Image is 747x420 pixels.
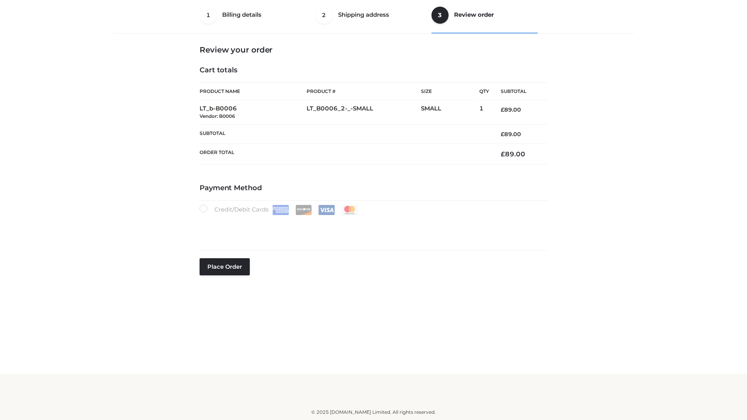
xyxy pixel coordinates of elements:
th: Order Total [200,144,489,164]
div: © 2025 [DOMAIN_NAME] Limited. All rights reserved. [116,408,631,416]
td: LT_b-B0006 [200,100,307,125]
bdi: 89.00 [501,131,521,138]
th: Size [421,83,475,100]
span: £ [501,131,504,138]
img: Amex [272,205,289,215]
td: SMALL [421,100,479,125]
iframe: Secure payment input frame [198,213,546,242]
td: 1 [479,100,489,125]
img: Discover [295,205,312,215]
td: LT_B0006_2-_-SMALL [307,100,421,125]
span: £ [501,150,505,158]
th: Product Name [200,82,307,100]
label: Credit/Debit Cards [200,205,359,215]
small: Vendor: B0006 [200,113,235,119]
th: Qty [479,82,489,100]
h4: Cart totals [200,66,547,75]
th: Subtotal [200,124,489,143]
h4: Payment Method [200,184,547,192]
th: Subtotal [489,83,547,100]
th: Product # [307,82,421,100]
button: Place order [200,258,250,275]
h3: Review your order [200,45,547,54]
span: £ [501,106,504,113]
bdi: 89.00 [501,106,521,113]
img: Mastercard [341,205,358,215]
bdi: 89.00 [501,150,525,158]
img: Visa [318,205,335,215]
